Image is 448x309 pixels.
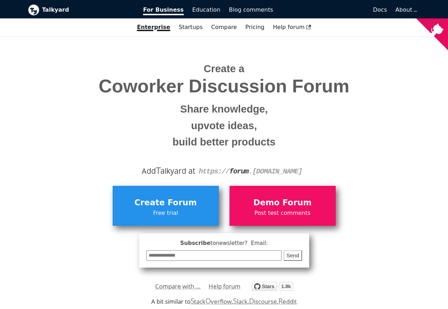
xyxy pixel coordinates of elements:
a: Help forum [209,281,240,292]
span: Blog comments [229,6,273,13]
button: Send [284,250,302,261]
a: Startups [175,21,207,33]
span: Create a [204,63,244,74]
span: For Business [143,6,184,15]
span: R [278,296,283,306]
span: T [156,164,161,177]
code: https:// . [DOMAIN_NAME] [199,167,302,176]
span: Create Forum [116,196,215,210]
span: Docs [373,6,387,13]
a: Help forum [269,21,316,33]
span: Post test comments [233,208,332,218]
a: Enterprise [133,21,175,33]
a: Create ForumFree trial [113,186,219,225]
b: Talkyard [42,5,134,15]
span: Education [192,6,221,13]
span: to newsletter ? Email: [210,240,268,246]
a: Talkyard logoTalkyard [28,4,134,16]
div: Add alkyard at [33,165,415,177]
a: Compare with ... [155,281,201,292]
small: build better products [33,134,415,150]
small: Share knowledge, [33,101,415,118]
a: Reddit [278,297,297,305]
strong: forum [229,167,249,176]
a: StackOverflow [191,297,232,305]
a: Slack [233,297,247,305]
span: S [233,296,237,306]
small: upvote ideas, [33,118,415,134]
a: Compare [211,24,237,30]
a: Blog comments [225,4,277,16]
a: Discourse [249,297,277,305]
img: talkyard.svg [252,282,293,291]
a: Demo ForumPost test comments [229,186,336,225]
a: Pricing [241,21,269,33]
a: About [396,6,416,13]
a: For Business [139,4,188,16]
span: Free trial [116,208,215,218]
span: Subscribe [146,239,302,248]
span: O [205,296,211,306]
span: D [249,296,254,306]
span: Help forum [273,24,311,30]
a: Education [188,4,225,16]
span: S [191,296,194,306]
img: Talkyard logo [28,4,39,16]
span: Coworker Discussion Forum [33,76,415,96]
span: Demo Forum [233,196,332,210]
a: Star debiki/talkyard on GitHub [252,283,293,293]
a: Docs [277,4,391,16]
